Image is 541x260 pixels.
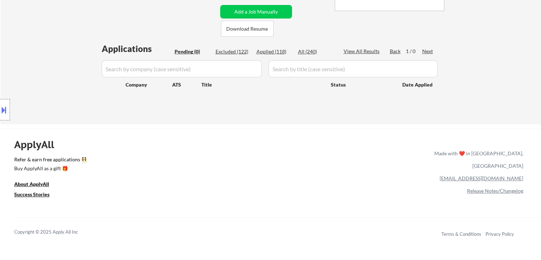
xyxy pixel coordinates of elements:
[344,48,382,55] div: View All Results
[256,48,292,55] div: Applied (118)
[14,157,286,165] a: Refer & earn free applications 👯‍♀️
[175,48,210,55] div: Pending (0)
[486,231,514,237] a: Privacy Policy
[14,181,49,187] u: About ApplyAll
[216,48,251,55] div: Excluded (122)
[14,191,49,197] u: Success Stories
[14,229,96,236] div: Copyright © 2025 Apply All Inc
[102,60,262,77] input: Search by company (case sensitive)
[14,191,59,199] a: Success Stories
[269,60,437,77] input: Search by title (case sensitive)
[402,81,434,88] div: Date Applied
[172,81,201,88] div: ATS
[440,175,523,181] a: [EMAIL_ADDRESS][DOMAIN_NAME]
[431,147,523,172] div: Made with ❤️ in [GEOGRAPHIC_DATA], [GEOGRAPHIC_DATA]
[406,48,422,55] div: 1 / 0
[220,5,292,19] button: Add a Job Manually
[126,81,172,88] div: Company
[331,78,392,91] div: Status
[14,180,59,189] a: About ApplyAll
[441,231,481,237] a: Terms & Conditions
[422,48,434,55] div: Next
[221,21,274,37] button: Download Resume
[390,48,401,55] div: Back
[298,48,334,55] div: All (240)
[201,81,324,88] div: Title
[467,188,523,194] a: Release Notes/Changelog
[102,45,172,53] div: Applications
